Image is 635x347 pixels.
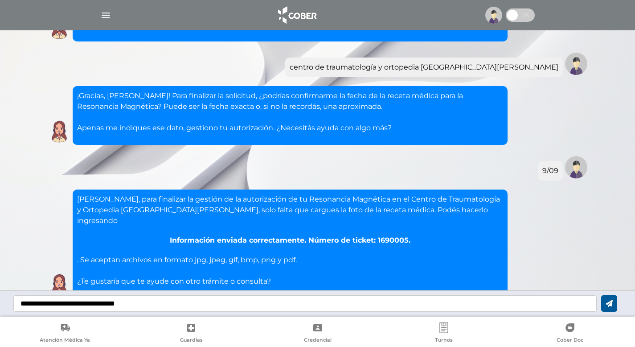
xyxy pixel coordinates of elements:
div: . Se aceptan archivos en formato jpg, jpeg, gif, bmp, png y pdf. ¿Te gustaría que te ayude con ot... [77,194,503,287]
a: Credencial [254,322,381,345]
img: Tu imagen [565,53,587,75]
span: Turnos [435,337,453,345]
img: Cober_menu-lines-white.svg [100,10,111,21]
span: Cober Doc [557,337,583,345]
a: Cober Doc [507,322,633,345]
a: Guardias [128,322,254,345]
span: Atención Médica Ya [40,337,90,345]
span: Credencial [304,337,332,345]
img: Cober IA [48,120,70,143]
div: Información enviada correctamente. Número de ticket: 1690005. [77,235,503,246]
img: Tu imagen [565,156,587,178]
img: profile-placeholder.svg [485,7,502,24]
a: Atención Médica Ya [2,322,128,345]
span: Guardias [180,337,203,345]
a: Turnos [381,322,507,345]
img: Cober IA [48,274,70,296]
div: centro de traumatología y ortopedia [GEOGRAPHIC_DATA][PERSON_NAME] [290,62,558,73]
p: ¡Gracias, [PERSON_NAME]! Para finalizar la solicitud, ¿podrías confirmarme la fecha de la receta ... [77,91,503,133]
img: logo_cober_home-white.png [273,4,320,26]
p: [PERSON_NAME], para finalizar la gestión de la autorización de tu Resonancia Magnética en el Cent... [77,194,503,226]
div: 9/09 [542,165,558,176]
